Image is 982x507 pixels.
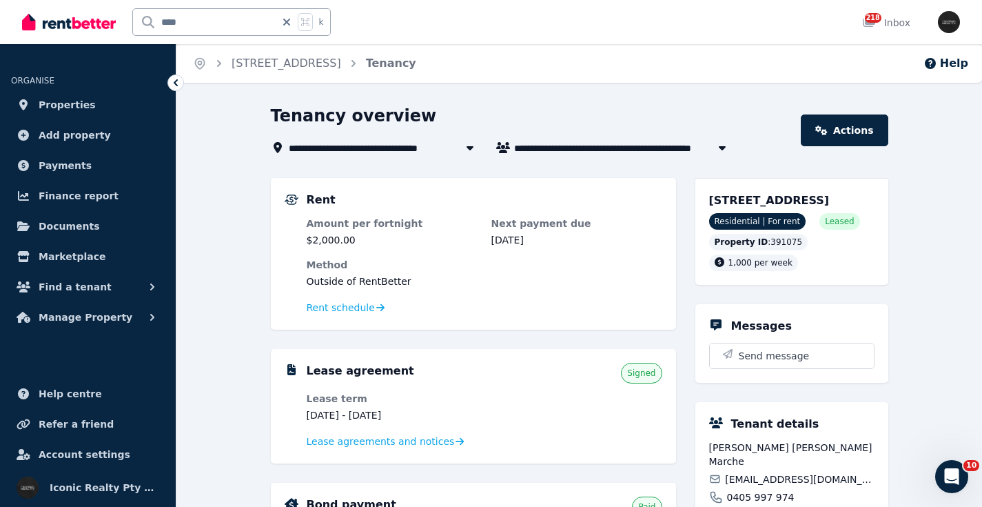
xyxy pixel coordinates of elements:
[11,410,165,438] a: Refer a friend
[491,217,662,230] dt: Next payment due
[307,217,478,230] dt: Amount per fortnight
[39,416,114,433] span: Refer a friend
[39,309,132,326] span: Manage Property
[11,441,165,468] a: Account settings
[709,194,830,207] span: [STREET_ADDRESS]
[50,479,159,496] span: Iconic Realty Pty Ltd
[825,216,854,227] span: Leased
[731,318,792,335] h5: Messages
[11,380,165,408] a: Help centre
[739,349,810,363] span: Send message
[727,490,795,504] span: 0405 997 974
[307,435,464,448] a: Lease agreements and notices
[307,363,414,379] h5: Lease agreement
[11,304,165,331] button: Manage Property
[307,301,375,315] span: Rent schedule
[11,273,165,301] button: Find a tenant
[271,105,437,127] h1: Tenancy overview
[725,473,874,486] span: [EMAIL_ADDRESS][DOMAIN_NAME]
[709,234,808,250] div: : 391075
[11,182,165,210] a: Finance report
[801,115,888,146] a: Actions
[865,13,881,23] span: 218
[709,213,806,230] span: Residential | For rent
[11,91,165,119] a: Properties
[318,17,323,28] span: k
[39,248,105,265] span: Marketplace
[366,57,416,70] a: Tenancy
[307,192,336,208] h5: Rent
[935,460,968,493] iframe: Intercom live chat
[862,16,910,30] div: Inbox
[39,127,111,143] span: Add property
[627,368,655,379] span: Signed
[39,446,130,463] span: Account settings
[176,44,433,83] nav: Breadcrumb
[17,477,39,499] img: Iconic Realty Pty Ltd
[710,344,874,368] button: Send message
[39,386,102,402] span: Help centre
[963,460,979,471] span: 10
[728,258,792,268] span: 1,000 per week
[39,188,119,204] span: Finance report
[11,76,54,86] span: ORGANISE
[39,279,112,295] span: Find a tenant
[11,243,165,270] a: Marketplace
[307,408,478,422] dd: [DATE] - [DATE]
[307,258,662,272] dt: Method
[11,121,165,149] a: Add property
[232,57,341,70] a: [STREET_ADDRESS]
[11,152,165,179] a: Payments
[491,233,662,247] dd: [DATE]
[39,157,92,174] span: Payments
[307,435,455,448] span: Lease agreements and notices
[731,416,819,433] h5: Tenant details
[39,218,100,235] span: Documents
[285,195,298,205] img: Rental Payments
[715,237,768,248] span: Property ID
[307,392,478,406] dt: Lease term
[307,233,478,247] dd: $2,000.00
[709,441,874,468] span: [PERSON_NAME] [PERSON_NAME] Marche
[22,12,116,32] img: RentBetter
[938,11,960,33] img: Iconic Realty Pty Ltd
[307,301,385,315] a: Rent schedule
[39,97,96,113] span: Properties
[11,212,165,240] a: Documents
[307,275,662,288] dd: Outside of RentBetter
[923,55,968,72] button: Help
